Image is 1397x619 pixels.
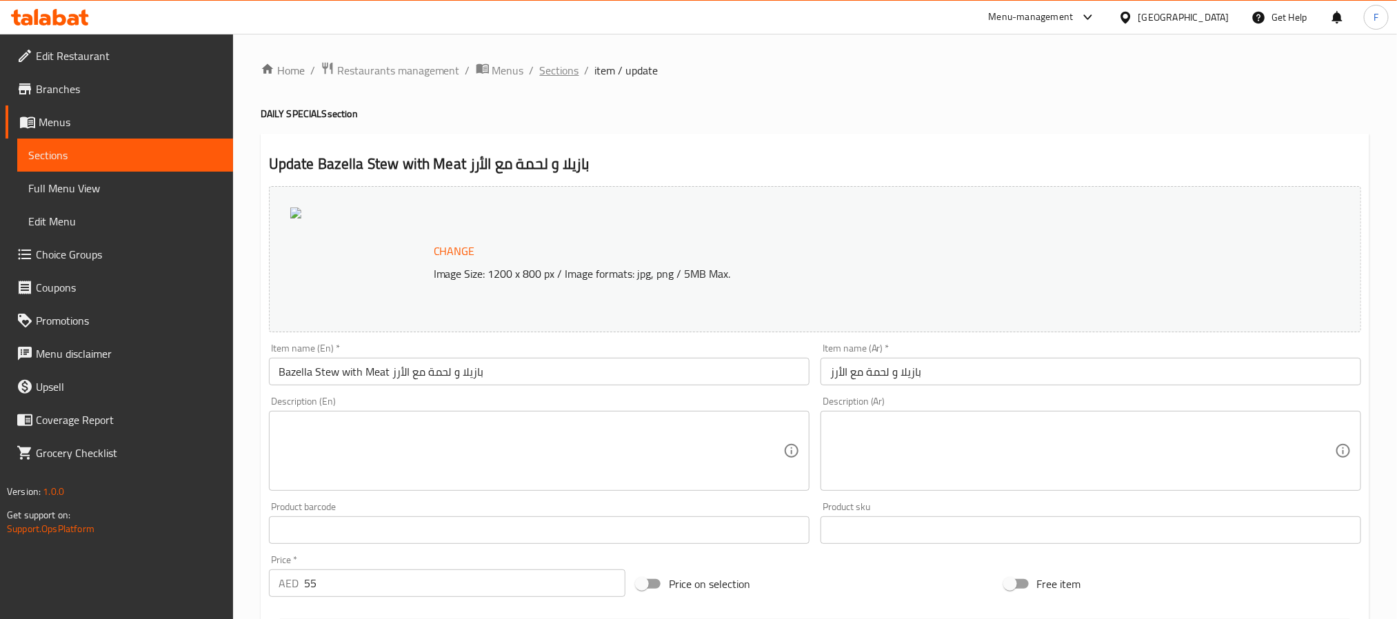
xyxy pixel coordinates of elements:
[337,62,460,79] span: Restaurants management
[821,516,1361,544] input: Please enter product sku
[6,39,233,72] a: Edit Restaurant
[6,337,233,370] a: Menu disclaimer
[6,436,233,469] a: Grocery Checklist
[28,213,222,230] span: Edit Menu
[530,62,534,79] li: /
[43,483,64,500] span: 1.0.0
[6,72,233,105] a: Branches
[6,403,233,436] a: Coverage Report
[7,520,94,538] a: Support.OpsPlatform
[540,62,579,79] a: Sections
[17,139,233,172] a: Sections
[821,358,1361,385] input: Enter name Ar
[269,154,1361,174] h2: Update Bazella Stew with Meat بازيلا و لحمة مع الأرز
[36,345,222,362] span: Menu disclaimer
[279,575,299,591] p: AED
[595,62,659,79] span: item / update
[434,241,475,261] span: Change
[428,237,481,265] button: Change
[428,265,1216,282] p: Image Size: 1200 x 800 px / Image formats: jpg, png / 5MB Max.
[261,62,305,79] a: Home
[310,62,315,79] li: /
[492,62,524,79] span: Menus
[6,271,233,304] a: Coupons
[7,506,70,524] span: Get support on:
[261,61,1369,79] nav: breadcrumb
[321,61,460,79] a: Restaurants management
[465,62,470,79] li: /
[6,304,233,337] a: Promotions
[1037,576,1081,592] span: Free item
[269,358,810,385] input: Enter name En
[36,378,222,395] span: Upsell
[6,370,233,403] a: Upsell
[36,412,222,428] span: Coverage Report
[1138,10,1229,25] div: [GEOGRAPHIC_DATA]
[36,81,222,97] span: Branches
[669,576,750,592] span: Price on selection
[28,147,222,163] span: Sections
[36,48,222,64] span: Edit Restaurant
[36,279,222,296] span: Coupons
[476,61,524,79] a: Menus
[290,207,301,219] img: E668E355474604233620752954553012
[36,445,222,461] span: Grocery Checklist
[39,114,222,130] span: Menus
[269,516,810,544] input: Please enter product barcode
[36,246,222,263] span: Choice Groups
[6,105,233,139] a: Menus
[304,569,625,597] input: Please enter price
[989,9,1074,26] div: Menu-management
[1374,10,1378,25] span: F
[585,62,590,79] li: /
[36,312,222,329] span: Promotions
[261,107,1369,121] h4: DAILY SPECIALS section
[6,238,233,271] a: Choice Groups
[28,180,222,196] span: Full Menu View
[17,205,233,238] a: Edit Menu
[17,172,233,205] a: Full Menu View
[7,483,41,500] span: Version:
